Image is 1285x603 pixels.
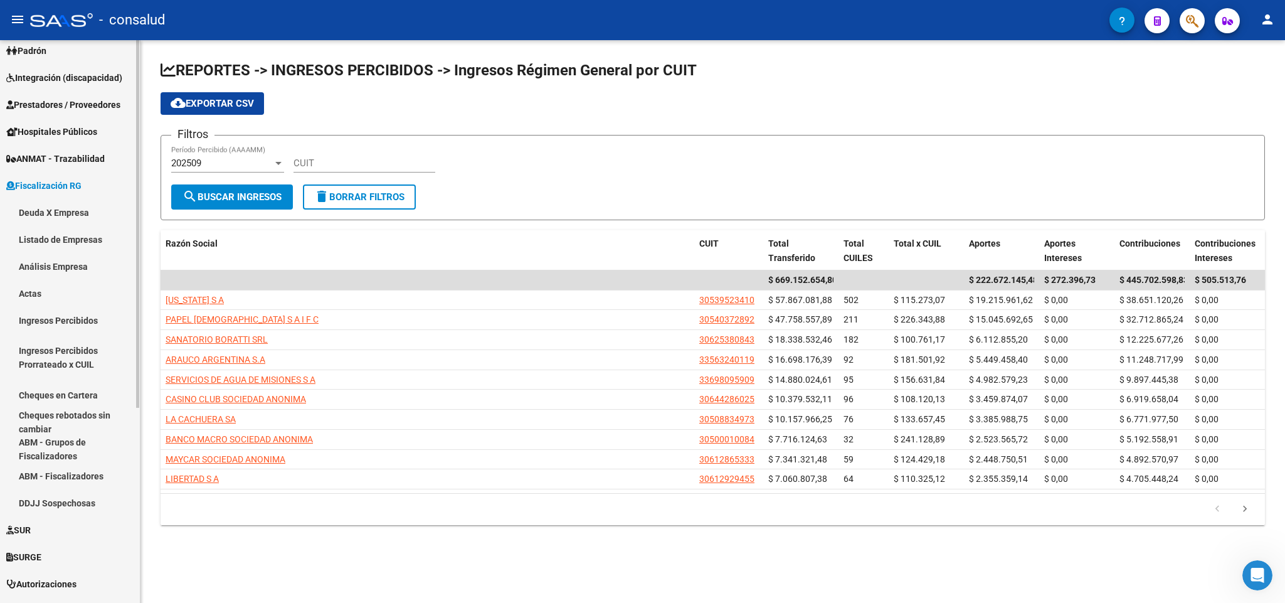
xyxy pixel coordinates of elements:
[699,375,754,385] span: 33698095909
[699,394,754,404] span: 30644286025
[889,230,964,272] datatable-header-cell: Total x CUIL
[699,238,719,248] span: CUIT
[843,474,854,484] span: 64
[843,414,854,424] span: 76
[166,238,218,248] span: Razón Social
[6,152,105,166] span: ANMAT - Trazabilidad
[894,295,945,305] span: $ 115.273,07
[969,375,1028,385] span: $ 4.982.579,23
[314,189,329,204] mat-icon: delete
[1044,394,1068,404] span: $ 0,00
[1119,334,1183,344] span: $ 12.225.677,26
[768,414,832,424] span: $ 10.157.966,25
[1190,230,1265,272] datatable-header-cell: Contribuciones Intereses
[166,295,224,305] span: [US_STATE] S A
[1242,560,1272,590] iframe: Intercom live chat
[843,375,854,385] span: 95
[894,434,945,444] span: $ 241.128,89
[1044,334,1068,344] span: $ 0,00
[969,355,1028,365] span: $ 5.449.458,40
[6,98,120,112] span: Prestadores / Proveedores
[1114,230,1190,272] datatable-header-cell: Contribuciones
[1119,414,1178,424] span: $ 6.771.977,50
[894,474,945,484] span: $ 110.325,12
[166,394,306,404] span: CASINO CLUB SOCIEDAD ANONIMA
[768,275,837,285] span: $ 669.152.654,80
[1260,12,1275,27] mat-icon: person
[182,189,198,204] mat-icon: search
[768,334,832,344] span: $ 18.338.532,46
[1119,474,1178,484] span: $ 4.705.448,24
[969,434,1028,444] span: $ 2.523.565,72
[843,295,859,305] span: 502
[969,474,1028,484] span: $ 2.355.359,14
[166,355,265,365] span: ARAUCO ARGENTINA S.A
[6,550,41,564] span: SURGE
[6,523,31,537] span: SUR
[1195,314,1219,324] span: $ 0,00
[768,434,827,444] span: $ 7.716.124,63
[171,157,201,169] span: 202509
[699,414,754,424] span: 30508834973
[161,92,264,115] button: Exportar CSV
[768,454,827,464] span: $ 7.341.321,48
[768,474,827,484] span: $ 7.060.807,38
[6,125,97,139] span: Hospitales Públicos
[894,375,945,385] span: $ 156.631,84
[894,314,945,324] span: $ 226.343,88
[1119,295,1183,305] span: $ 38.651.120,26
[699,434,754,444] span: 30500010084
[303,184,416,210] button: Borrar Filtros
[1039,230,1114,272] datatable-header-cell: Aportes Intereses
[1044,375,1068,385] span: $ 0,00
[768,238,815,263] span: Total Transferido
[969,314,1033,324] span: $ 15.045.692,65
[171,125,214,143] h3: Filtros
[1195,295,1219,305] span: $ 0,00
[1119,375,1178,385] span: $ 9.897.445,38
[166,474,219,484] span: LIBERTAD S A
[894,355,945,365] span: $ 181.501,92
[964,230,1039,272] datatable-header-cell: Aportes
[1044,275,1096,285] span: $ 272.396,73
[1195,355,1219,365] span: $ 0,00
[843,334,859,344] span: 182
[1195,414,1219,424] span: $ 0,00
[894,414,945,424] span: $ 133.657,45
[969,394,1028,404] span: $ 3.459.874,07
[1044,295,1068,305] span: $ 0,00
[6,179,82,193] span: Fiscalización RG
[1044,238,1082,263] span: Aportes Intereses
[894,238,941,248] span: Total x CUIL
[694,230,763,272] datatable-header-cell: CUIT
[1119,394,1178,404] span: $ 6.919.658,04
[1119,238,1180,248] span: Contribuciones
[894,454,945,464] span: $ 124.429,18
[166,375,315,385] span: SERVICIOS DE AGUA DE MISIONES S A
[843,434,854,444] span: 32
[1195,375,1219,385] span: $ 0,00
[1195,474,1219,484] span: $ 0,00
[166,334,268,344] span: SANATORIO BORATTI SRL
[1195,454,1219,464] span: $ 0,00
[1195,434,1219,444] span: $ 0,00
[1195,334,1219,344] span: $ 0,00
[171,95,186,110] mat-icon: cloud_download
[1119,434,1178,444] span: $ 5.192.558,91
[969,334,1028,344] span: $ 6.112.855,20
[768,355,832,365] span: $ 16.698.176,39
[6,71,122,85] span: Integración (discapacidad)
[843,355,854,365] span: 92
[161,230,694,272] datatable-header-cell: Razón Social
[171,98,254,109] span: Exportar CSV
[768,394,832,404] span: $ 10.379.532,11
[1195,275,1246,285] span: $ 505.513,76
[969,238,1000,248] span: Aportes
[166,454,285,464] span: MAYCAR SOCIEDAD ANONIMA
[1119,454,1178,464] span: $ 4.892.570,97
[1044,314,1068,324] span: $ 0,00
[182,191,282,203] span: Buscar Ingresos
[843,454,854,464] span: 59
[768,314,832,324] span: $ 47.758.557,89
[1119,275,1188,285] span: $ 445.702.598,83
